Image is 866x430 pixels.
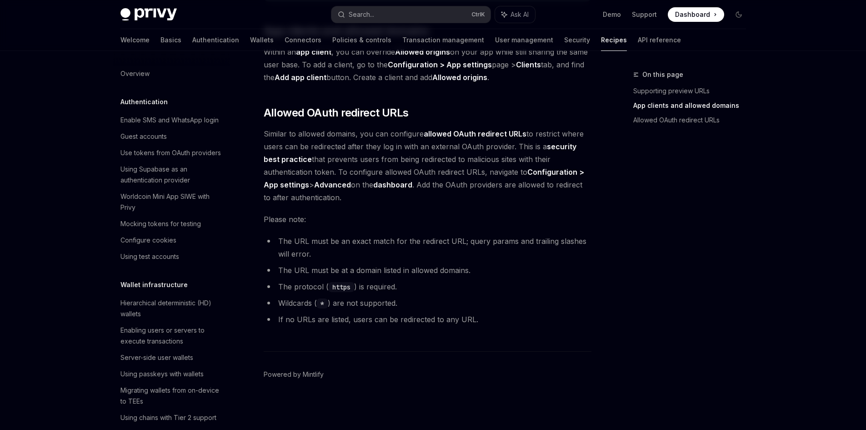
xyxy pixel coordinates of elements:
[516,60,541,69] strong: Clients
[349,9,374,20] div: Search...
[113,248,230,265] a: Using test accounts
[120,251,179,262] div: Using test accounts
[120,115,219,126] div: Enable SMS and WhatsApp login
[402,29,484,51] a: Transaction management
[113,145,230,161] a: Use tokens from OAuth providers
[285,29,321,51] a: Connectors
[264,297,591,309] li: Wildcards ( ) are not supported.
[113,188,230,216] a: Worldcoin Mini App SIWE with Privy
[120,164,224,186] div: Using Supabase as an authentication provider
[731,7,746,22] button: Toggle dark mode
[120,385,224,407] div: Migrating wallets from on-device to TEEs
[511,10,529,19] span: Ask AI
[264,213,591,226] span: Please note:
[113,366,230,382] a: Using passkeys with wallets
[495,29,553,51] a: User management
[113,216,230,232] a: Mocking tokens for testing
[120,352,193,363] div: Server-side user wallets
[120,325,224,347] div: Enabling users or servers to execute transactions
[113,161,230,188] a: Using Supabase as an authentication provider
[314,180,351,189] strong: Advanced
[603,10,621,19] a: Demo
[642,69,683,80] span: On this page
[264,46,591,84] span: Within an , you can override on your app while still sharing the same user base. To add a client,...
[120,131,167,142] div: Guest accounts
[113,295,230,322] a: Hierarchical deterministic (HD) wallets
[296,47,331,57] a: app client
[192,29,239,51] a: Authentication
[120,412,216,423] div: Using chains with Tier 2 support
[250,29,274,51] a: Wallets
[113,232,230,248] a: Configure cookies
[120,235,176,246] div: Configure cookies
[113,382,230,410] a: Migrating wallets from on-device to TEEs
[633,84,753,98] a: Supporting preview URLs
[264,106,409,120] span: Allowed OAuth redirect URLs
[120,218,201,229] div: Mocking tokens for testing
[331,6,491,23] button: Search...CtrlK
[329,282,354,292] code: https
[264,142,576,164] strong: security best practice
[113,410,230,426] a: Using chains with Tier 2 support
[564,29,590,51] a: Security
[668,7,724,22] a: Dashboard
[120,298,224,319] div: Hierarchical deterministic (HD) wallets
[113,322,230,349] a: Enabling users or servers to execute transactions
[160,29,181,51] a: Basics
[395,47,450,56] strong: Allowed origins
[120,68,150,79] div: Overview
[373,180,412,190] a: dashboard
[120,96,168,107] h5: Authentication
[633,98,753,113] a: App clients and allowed domains
[264,127,591,204] span: Similar to allowed domains, you can configure to restrict where users can be redirected after the...
[264,280,591,293] li: The protocol ( ) is required.
[120,369,204,379] div: Using passkeys with wallets
[113,128,230,145] a: Guest accounts
[264,370,324,379] a: Powered by Mintlify
[633,113,753,127] a: Allowed OAuth redirect URLs
[432,73,487,82] strong: Allowed origins
[632,10,657,19] a: Support
[471,11,485,18] span: Ctrl K
[120,29,150,51] a: Welcome
[264,264,591,277] li: The URL must be at a domain listed in allowed domains.
[120,191,224,213] div: Worldcoin Mini App SIWE with Privy
[120,8,177,21] img: dark logo
[675,10,710,19] span: Dashboard
[113,66,230,82] a: Overview
[113,349,230,366] a: Server-side user wallets
[424,129,526,138] strong: allowed OAuth redirect URLs
[275,73,326,82] strong: Add app client
[120,279,188,290] h5: Wallet infrastructure
[332,29,391,51] a: Policies & controls
[264,313,591,326] li: If no URLs are listed, users can be redirected to any URL.
[264,235,591,260] li: The URL must be an exact match for the redirect URL; query params and trailing slashes will error.
[601,29,627,51] a: Recipes
[113,112,230,128] a: Enable SMS and WhatsApp login
[120,147,221,158] div: Use tokens from OAuth providers
[495,6,535,23] button: Ask AI
[638,29,681,51] a: API reference
[388,60,492,69] strong: Configuration > App settings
